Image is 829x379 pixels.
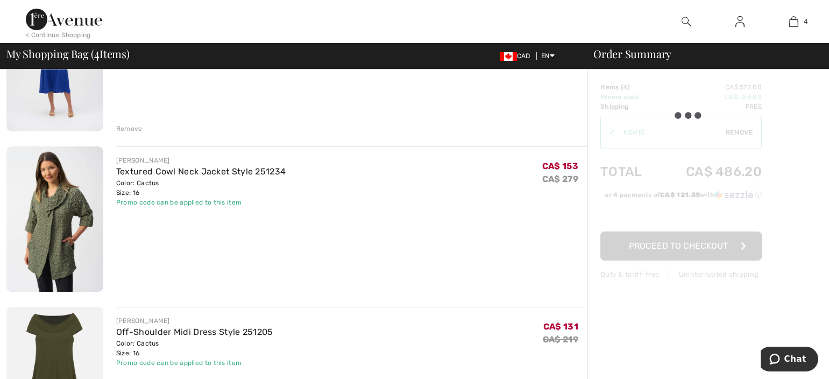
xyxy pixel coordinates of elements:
[804,17,807,26] span: 4
[94,46,100,60] span: 4
[116,178,286,198] div: Color: Cactus Size: 16
[727,15,753,29] a: Sign In
[26,30,91,40] div: < Continue Shopping
[500,52,517,61] img: Canadian Dollar
[580,48,823,59] div: Order Summary
[6,48,130,59] span: My Shopping Bag ( Items)
[116,358,273,368] div: Promo code can be applied to this item
[116,166,286,177] a: Textured Cowl Neck Jacket Style 251234
[789,15,798,28] img: My Bag
[26,9,102,30] img: 1ère Avenue
[542,161,578,171] span: CA$ 153
[116,124,143,134] div: Remove
[543,334,578,345] s: CA$ 219
[682,15,691,28] img: search the website
[542,174,578,184] s: CA$ 279
[6,146,103,291] img: Textured Cowl Neck Jacket Style 251234
[767,15,820,28] a: 4
[116,327,273,337] a: Off-Shoulder Midi Dress Style 251205
[735,15,745,28] img: My Info
[116,316,273,326] div: [PERSON_NAME]
[116,339,273,358] div: Color: Cactus Size: 16
[116,198,286,207] div: Promo code can be applied to this item
[761,347,818,374] iframe: Opens a widget where you can chat to one of our agents
[500,52,535,60] span: CAD
[116,156,286,165] div: [PERSON_NAME]
[541,52,555,60] span: EN
[543,321,578,332] span: CA$ 131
